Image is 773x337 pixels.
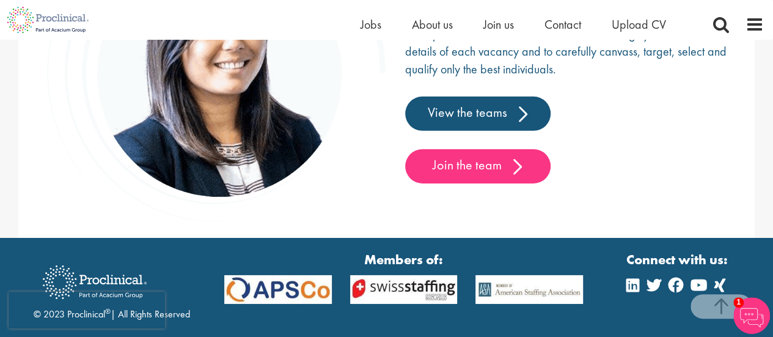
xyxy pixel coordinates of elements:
a: Upload CV [612,17,666,32]
img: APSCo [466,275,592,304]
strong: Members of: [224,250,584,269]
a: Join the team [405,149,551,183]
img: Proclinical Recruitment [34,257,156,308]
a: Jobs [361,17,381,32]
strong: Connect with us: [626,250,730,269]
img: Chatbot [733,297,770,334]
a: Contact [544,17,581,32]
img: APSCo [341,275,467,304]
div: © 2023 Proclinical | All Rights Reserved [34,256,190,322]
iframe: reCAPTCHA [9,292,165,328]
a: About us [412,17,453,32]
span: 1 [733,297,744,308]
a: View the teams [405,97,551,131]
a: Join us [483,17,514,32]
img: APSCo [215,275,341,304]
